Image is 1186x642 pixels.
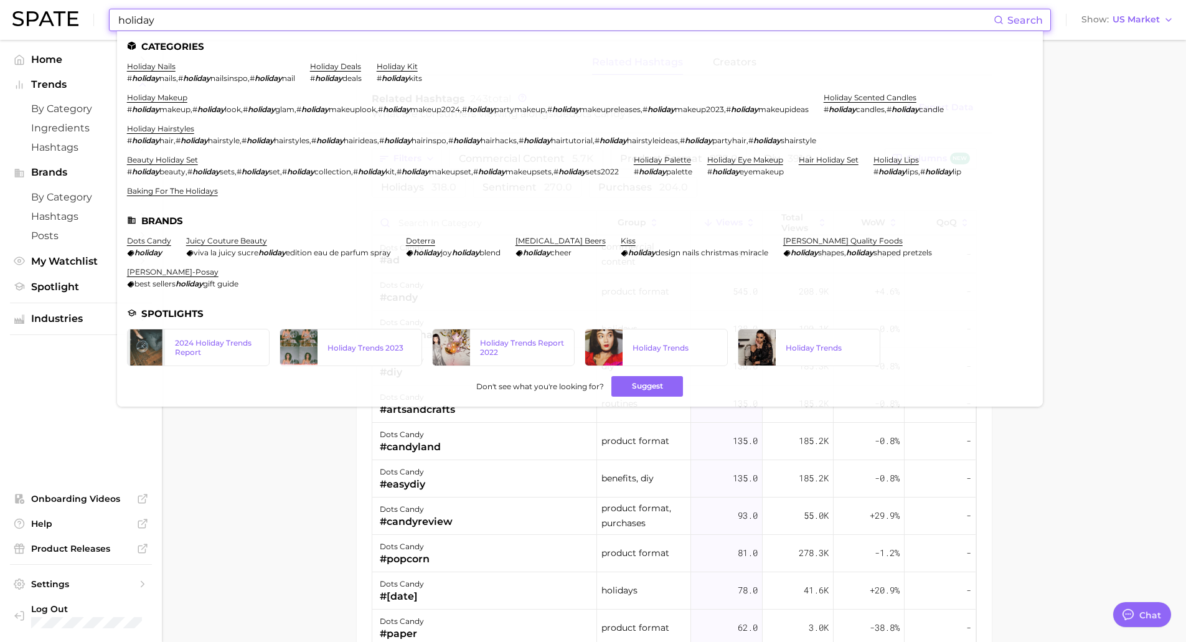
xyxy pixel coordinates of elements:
[31,281,131,293] span: Spotlight
[10,187,152,207] a: by Category
[127,167,619,176] div: , , , , , , ,
[178,73,183,83] span: #
[186,236,267,245] a: juicy couture beauty
[248,105,275,114] em: holiday
[194,248,258,257] span: viva la juicy sucre
[627,136,678,145] span: hairstyleideas
[726,105,731,114] span: #
[10,600,152,632] a: Log out. Currently logged in with e-mail anna.katsnelson@mane.com.
[310,73,315,83] span: #
[127,329,270,366] a: 2024 Holiday Trends Report
[875,471,900,486] span: -0.8%
[127,105,809,114] div: , , , , , , , ,
[31,518,131,529] span: Help
[410,105,460,114] span: makeup2024
[966,471,971,486] span: -
[225,105,241,114] span: look
[10,539,152,558] a: Product Releases
[10,50,152,69] a: Home
[397,167,402,176] span: #
[10,138,152,157] a: Hashtags
[601,545,669,560] span: product format
[10,489,152,508] a: Onboarding Videos
[829,105,856,114] em: holiday
[547,105,552,114] span: #
[1007,14,1043,26] span: Search
[799,471,829,486] span: 185.2k
[344,136,377,145] span: hairideas
[870,508,900,523] span: +29.9%
[275,105,294,114] span: glam
[31,255,131,267] span: My Watchlist
[1113,16,1160,23] span: US Market
[758,105,809,114] span: makeupideas
[634,155,691,164] a: holiday palette
[380,589,424,604] div: #[DATE]
[601,620,669,635] span: product format
[824,105,944,114] div: ,
[707,167,712,176] span: #
[600,136,627,145] em: holiday
[132,167,159,176] em: holiday
[127,73,295,83] div: , ,
[31,191,131,203] span: by Category
[380,552,430,567] div: #popcorn
[159,73,176,83] span: nails
[372,498,976,535] button: dots candy#candyreviewproduct format, purchases93.055.0k+29.9%-
[127,236,171,245] a: dots candy
[159,105,191,114] span: makeup
[731,105,758,114] em: holiday
[176,279,203,288] em: holiday
[966,545,971,560] span: -
[181,136,208,145] em: holiday
[799,545,829,560] span: 278.3k
[175,338,259,357] div: 2024 Holiday Trends Report
[296,105,301,114] span: #
[327,343,412,352] div: Holiday Trends 2023
[358,167,385,176] em: holiday
[31,122,131,134] span: Ingredients
[621,236,636,245] a: kiss
[127,267,219,276] a: [PERSON_NAME]-posay
[315,73,342,83] em: holiday
[132,73,159,83] em: holiday
[873,167,878,176] span: #
[132,105,159,114] em: holiday
[462,105,467,114] span: #
[809,620,829,635] span: 3.0k
[127,136,132,145] span: #
[383,105,410,114] em: holiday
[870,583,900,598] span: +20.9%
[31,603,158,615] span: Log Out
[380,477,425,492] div: #easydiy
[738,545,758,560] span: 81.0
[781,136,816,145] span: shairstyle
[127,105,132,114] span: #
[552,105,580,114] em: holiday
[127,73,132,83] span: #
[666,167,692,176] span: palette
[286,248,391,257] span: edition eau de parfum spray
[753,136,781,145] em: holiday
[791,248,818,257] em: holiday
[247,136,274,145] em: holiday
[804,508,829,523] span: 55.0k
[31,103,131,115] span: by Category
[799,155,859,164] a: hair holiday set
[429,167,471,176] span: makeupset
[10,226,152,245] a: Posts
[31,54,131,65] span: Home
[380,440,441,455] div: #candyland
[712,136,746,145] span: partyhair
[127,93,187,102] a: holiday makeup
[384,136,412,145] em: holiday
[372,572,976,610] button: dots candy#[DATE]holidays78.041.6k+20.9%-
[31,493,131,504] span: Onboarding Videos
[595,136,600,145] span: #
[824,105,829,114] span: #
[380,577,424,592] div: dots candy
[250,73,255,83] span: #
[208,136,240,145] span: hairstyle
[311,136,316,145] span: #
[127,167,132,176] span: #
